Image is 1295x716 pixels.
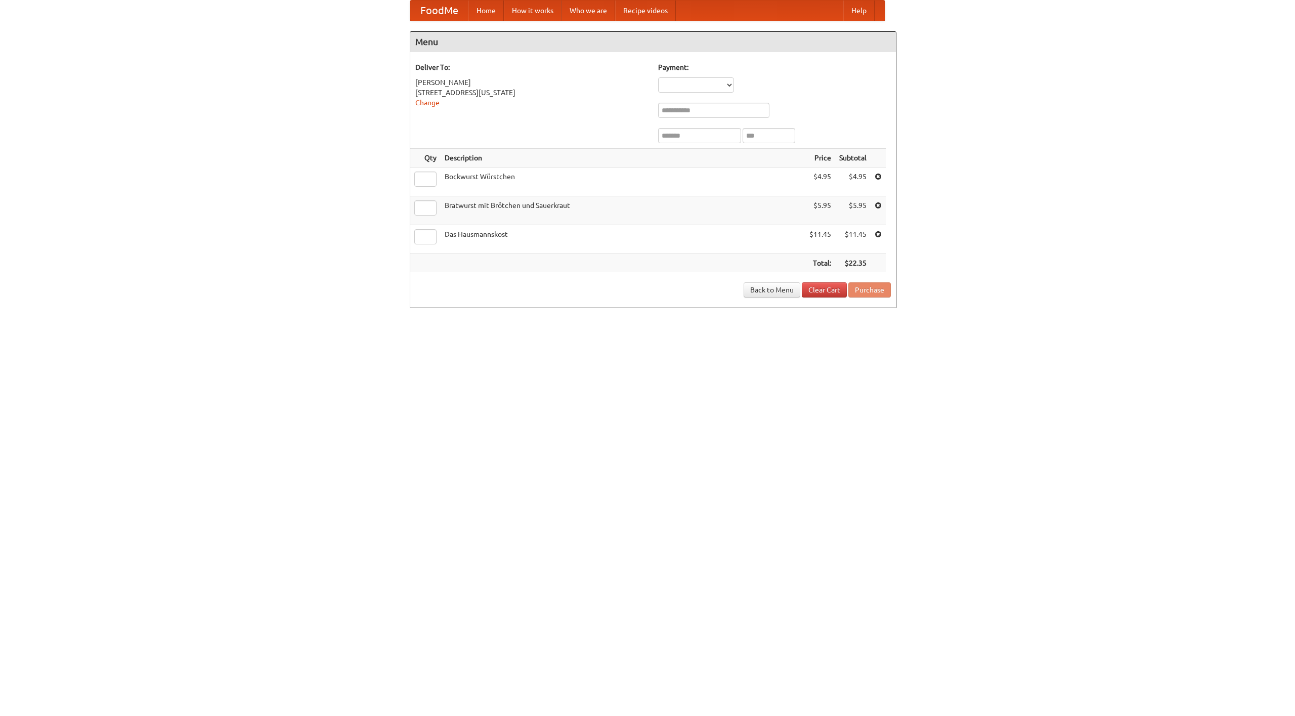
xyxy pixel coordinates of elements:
[805,254,835,273] th: Total:
[410,149,441,167] th: Qty
[441,167,805,196] td: Bockwurst Würstchen
[504,1,562,21] a: How it works
[410,32,896,52] h4: Menu
[835,225,871,254] td: $11.45
[415,99,440,107] a: Change
[835,167,871,196] td: $4.95
[441,196,805,225] td: Bratwurst mit Brötchen und Sauerkraut
[835,196,871,225] td: $5.95
[468,1,504,21] a: Home
[805,225,835,254] td: $11.45
[415,77,648,88] div: [PERSON_NAME]
[848,282,891,298] button: Purchase
[415,62,648,72] h5: Deliver To:
[441,225,805,254] td: Das Hausmannskost
[835,254,871,273] th: $22.35
[805,149,835,167] th: Price
[410,1,468,21] a: FoodMe
[805,196,835,225] td: $5.95
[835,149,871,167] th: Subtotal
[802,282,847,298] a: Clear Cart
[441,149,805,167] th: Description
[744,282,800,298] a: Back to Menu
[843,1,875,21] a: Help
[658,62,891,72] h5: Payment:
[562,1,615,21] a: Who we are
[415,88,648,98] div: [STREET_ADDRESS][US_STATE]
[615,1,676,21] a: Recipe videos
[805,167,835,196] td: $4.95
